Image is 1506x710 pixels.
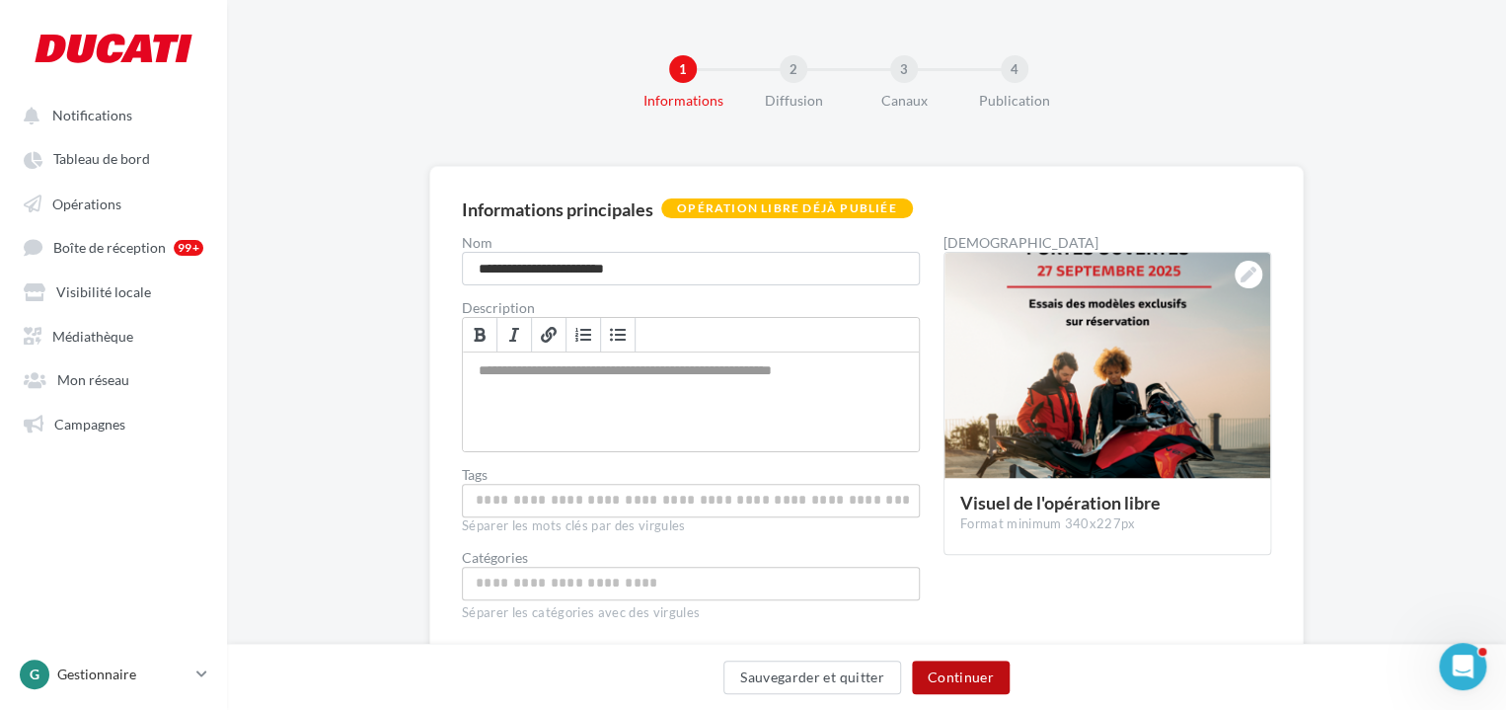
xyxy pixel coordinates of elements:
div: Permet aux affiliés de trouver l'opération libre plus facilement [462,484,920,517]
a: Médiathèque [12,317,215,353]
div: Canaux [841,91,967,111]
a: Gras (Ctrl+B) [463,318,497,352]
button: Notifications [12,97,207,132]
div: Visuel de l'opération libre [960,494,1254,512]
div: Informations [620,91,746,111]
a: Mon réseau [12,360,215,396]
a: Tableau de bord [12,140,215,176]
span: Mon réseau [57,371,129,388]
span: Visibilité locale [56,283,151,300]
div: Séparer les mots clés par des virgules [462,517,920,535]
label: Description [462,301,920,315]
div: Opération libre déjà publiée [661,198,913,218]
span: Opérations [52,195,121,211]
input: Choisissez une catégorie [467,572,915,594]
div: 4 [1001,55,1028,83]
div: Publication [951,91,1078,111]
button: Sauvegarder et quitter [723,661,901,694]
span: Boîte de réception [53,239,166,256]
span: G [30,665,39,684]
span: Médiathèque [52,327,133,344]
a: Campagnes [12,405,215,440]
span: Tableau de bord [53,151,150,168]
a: Opérations [12,185,215,220]
a: G Gestionnaire [16,656,211,693]
button: Continuer [912,661,1010,694]
label: Nom [462,236,920,250]
div: Choisissez une catégorie [462,567,920,600]
div: [DEMOGRAPHIC_DATA] [943,236,1271,250]
div: 99+ [174,240,203,256]
a: Insérer/Supprimer une liste numérotée [566,318,601,352]
a: Visibilité locale [12,273,215,308]
div: 1 [669,55,697,83]
a: Boîte de réception 99+ [12,228,215,265]
span: Notifications [52,107,132,123]
iframe: Intercom live chat [1439,643,1486,690]
div: Catégories [462,551,920,565]
a: Insérer/Supprimer une liste à puces [601,318,636,352]
a: Lien [532,318,566,352]
div: Séparer les catégories avec des virgules [462,600,920,622]
input: Permet aux affiliés de trouver l'opération libre plus facilement [467,489,915,512]
div: Diffusion [730,91,857,111]
a: Italique (Ctrl+I) [497,318,532,352]
div: Informations principales [462,200,653,218]
div: 3 [890,55,918,83]
div: 2 [780,55,807,83]
p: Gestionnaire [57,665,188,684]
label: Tags [462,468,920,482]
div: Permet de préciser les enjeux de la campagne à vos affiliés [463,353,919,451]
div: Format minimum 340x227px [960,515,1254,533]
span: Campagnes [54,415,125,432]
